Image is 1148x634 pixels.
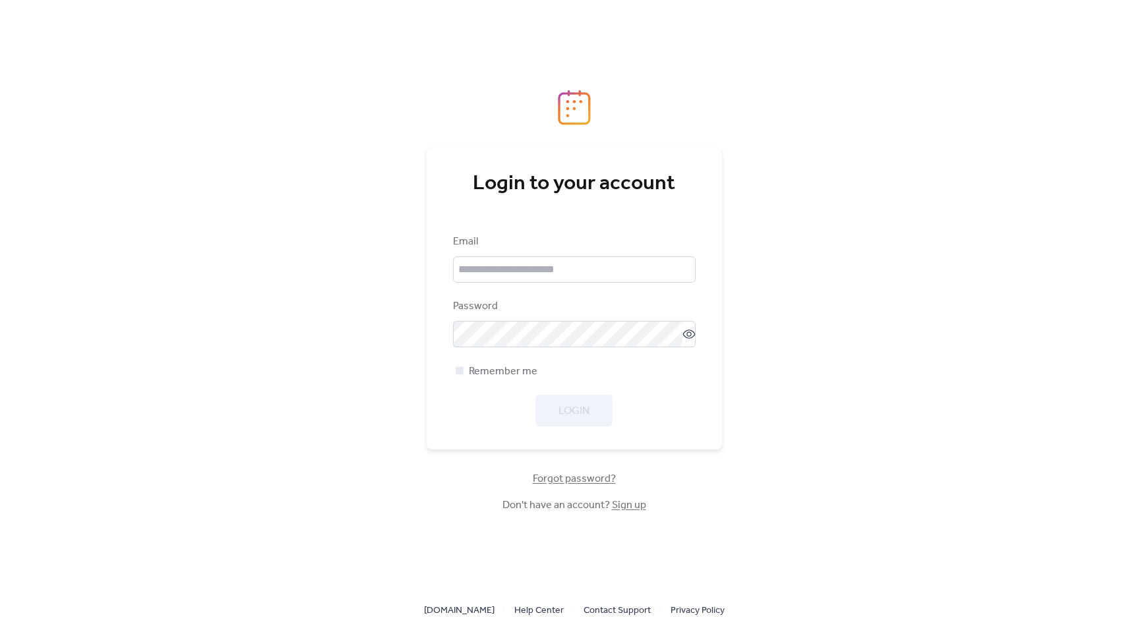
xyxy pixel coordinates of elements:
a: Contact Support [584,602,651,618]
span: Forgot password? [533,471,616,487]
a: Privacy Policy [671,602,725,618]
a: Forgot password? [533,475,616,482]
div: Password [453,299,693,314]
span: Privacy Policy [671,603,725,619]
a: Sign up [612,495,646,515]
span: Don't have an account? [502,498,646,513]
span: Remember me [469,364,537,380]
span: Contact Support [584,603,651,619]
span: [DOMAIN_NAME] [424,603,495,619]
a: Help Center [514,602,564,618]
div: Login to your account [453,171,696,197]
img: logo [558,90,591,125]
span: Help Center [514,603,564,619]
a: [DOMAIN_NAME] [424,602,495,618]
div: Email [453,234,693,250]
